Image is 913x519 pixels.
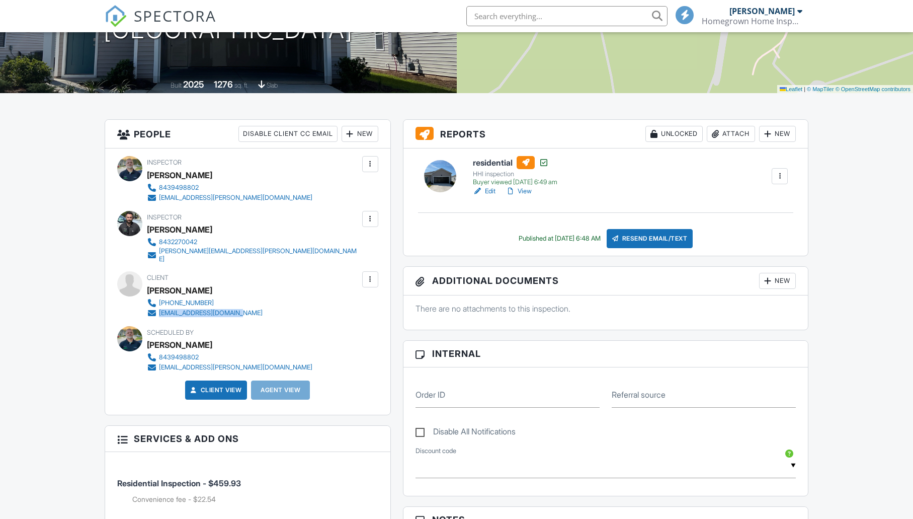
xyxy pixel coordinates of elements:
div: 8439498802 [159,353,199,361]
a: 8439498802 [147,183,312,193]
h6: residential [473,156,557,169]
li: Service: Residential Inspection [117,460,378,512]
div: [EMAIL_ADDRESS][PERSON_NAME][DOMAIN_NAME] [159,363,312,372]
h3: People [105,120,390,149]
a: [EMAIL_ADDRESS][PERSON_NAME][DOMAIN_NAME] [147,193,312,203]
a: 8439498802 [147,352,312,362]
h3: Internal [403,341,808,367]
a: View [506,186,532,196]
div: New [759,126,796,142]
div: [PERSON_NAME] [147,222,212,237]
div: New [759,273,796,289]
input: Search everything... [466,6,668,26]
a: © MapTiler [807,86,834,92]
div: [PHONE_NUMBER] [159,299,214,307]
div: [EMAIL_ADDRESS][DOMAIN_NAME] [159,309,263,317]
div: 1276 [214,79,233,90]
a: SPECTORA [105,14,216,35]
span: slab [267,82,278,89]
span: SPECTORA [134,5,216,26]
a: [EMAIL_ADDRESS][DOMAIN_NAME] [147,308,263,318]
a: [PHONE_NUMBER] [147,298,263,308]
li: Add on: Convenience fee [132,494,378,504]
a: residential HHI inspection Buyer viewed [DATE] 6:49 am [473,156,557,186]
p: There are no attachments to this inspection. [416,303,796,314]
span: Built [171,82,182,89]
a: Leaflet [780,86,802,92]
div: New [342,126,378,142]
h3: Reports [403,120,808,149]
div: [PERSON_NAME] [147,337,212,352]
a: © OpenStreetMap contributors [836,86,910,92]
h3: Additional Documents [403,267,808,295]
div: 8439498802 [159,184,199,192]
a: [EMAIL_ADDRESS][PERSON_NAME][DOMAIN_NAME] [147,362,312,373]
a: Client View [189,385,242,395]
span: Residential Inspection - $459.93 [117,478,241,488]
span: Client [147,274,169,281]
a: 8432270042 [147,237,360,247]
div: Buyer viewed [DATE] 6:49 am [473,178,557,186]
div: [EMAIL_ADDRESS][PERSON_NAME][DOMAIN_NAME] [159,194,312,202]
div: HHI inspection [473,170,557,178]
a: [PERSON_NAME][EMAIL_ADDRESS][PERSON_NAME][DOMAIN_NAME] [147,247,360,263]
div: Published at [DATE] 6:48 AM [519,235,601,243]
div: [PERSON_NAME] [729,6,795,16]
label: Disable All Notifications [416,427,516,439]
div: Disable Client CC Email [238,126,338,142]
div: [PERSON_NAME] [147,283,212,298]
div: Unlocked [645,126,703,142]
div: [PERSON_NAME] [147,168,212,183]
h3: Services & Add ons [105,426,390,452]
div: Attach [707,126,755,142]
div: 2025 [183,79,204,90]
label: Order ID [416,389,445,400]
span: Scheduled By [147,329,194,336]
span: Inspector [147,159,182,166]
div: 8432270042 [159,238,197,246]
div: Homegrown Home Inspection [702,16,802,26]
label: Discount code [416,447,456,456]
img: The Best Home Inspection Software - Spectora [105,5,127,27]
span: sq. ft. [234,82,248,89]
a: Edit [473,186,495,196]
div: Resend Email/Text [607,229,693,248]
span: | [804,86,805,92]
div: [PERSON_NAME][EMAIL_ADDRESS][PERSON_NAME][DOMAIN_NAME] [159,247,360,263]
span: Inspector [147,213,182,221]
label: Referral source [612,389,666,400]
